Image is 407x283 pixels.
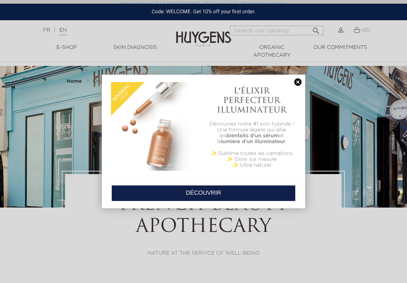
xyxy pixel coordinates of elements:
b: lumière d'un illuminateur [221,139,285,144]
p: ✨ Glow sur mesure [207,156,296,162]
b: bienfaits d'un sérum [226,133,279,138]
p: ✨ Sublime toutes les carnations [207,151,296,156]
h1: L'ÉLIXIR PERFECTEUR ILLUMINATEUR [207,86,296,115]
a: DÉCOUVRIR [111,185,296,201]
p: Découvrez notre #1 soin hybride ! Une formule légère qui allie les et la . [207,121,296,145]
p: ✨ Ultra naturel [207,162,296,168]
